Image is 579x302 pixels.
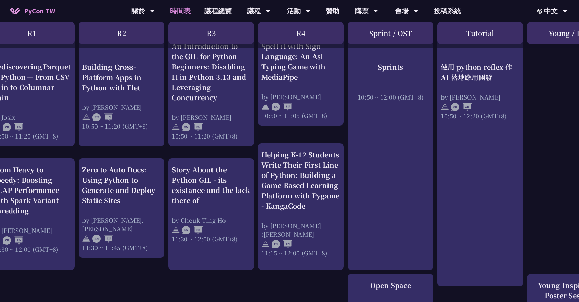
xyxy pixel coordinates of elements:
div: by [PERSON_NAME], [PERSON_NAME] [82,216,161,233]
a: Spell it with Sign Language: An Asl Typing Game with MediaPipe by [PERSON_NAME] 10:50 ~ 11:05 (GM... [261,41,340,120]
div: by Cheuk Ting Ho [172,216,250,224]
img: svg+xml;base64,PHN2ZyB4bWxucz0iaHR0cDovL3d3dy53My5vcmcvMjAwMC9zdmciIHdpZHRoPSIyNCIgaGVpZ2h0PSIyNC... [261,240,270,248]
img: ENEN.5a408d1.svg [92,235,113,243]
div: 10:50 ~ 12:20 (GMT+8) [441,111,519,120]
div: by [PERSON_NAME] ([PERSON_NAME] [261,221,340,238]
div: by [PERSON_NAME] [82,103,161,111]
img: svg+xml;base64,PHN2ZyB4bWxucz0iaHR0cDovL3d3dy53My5vcmcvMjAwMC9zdmciIHdpZHRoPSIyNCIgaGVpZ2h0PSIyNC... [172,226,180,234]
img: Locale Icon [537,9,544,14]
div: Building Cross-Platform Apps in Python with Flet [82,62,161,92]
div: R3 [168,22,254,44]
span: PyCon TW [24,6,55,16]
div: R4 [258,22,344,44]
a: Story About the Python GIL - its existance and the lack there of by Cheuk Ting Ho 11:30 ~ 12:00 (... [172,165,250,243]
div: 10:50 ~ 12:00 (GMT+8) [351,92,430,101]
img: ENEN.5a408d1.svg [182,123,203,131]
div: An Introduction to the GIL for Python Beginners: Disabling It in Python 3.13 and Leveraging Concu... [172,41,250,103]
div: 11:30 ~ 12:00 (GMT+8) [172,235,250,243]
div: Helping K-12 Students Write Their First Line of Python: Building a Game-Based Learning Platform w... [261,149,340,211]
div: by [PERSON_NAME] [172,113,250,121]
div: 11:30 ~ 11:45 (GMT+8) [82,243,161,252]
div: Open Space [351,280,430,290]
img: ENEN.5a408d1.svg [182,226,203,234]
img: ENEN.5a408d1.svg [272,103,292,111]
div: R2 [79,22,164,44]
img: svg+xml;base64,PHN2ZyB4bWxucz0iaHR0cDovL3d3dy53My5vcmcvMjAwMC9zdmciIHdpZHRoPSIyNCIgaGVpZ2h0PSIyNC... [82,235,90,243]
div: Zero to Auto Docs: Using Python to Generate and Deploy Static Sites [82,165,161,206]
img: Home icon of PyCon TW 2025 [10,8,21,14]
a: Building Cross-Platform Apps in Python with Flet by [PERSON_NAME] 10:50 ~ 11:20 (GMT+8) [82,41,161,109]
a: 使用 python reflex 作 AI 落地應用開發 by [PERSON_NAME] 10:50 ~ 12:20 (GMT+8) [441,41,519,99]
a: Zero to Auto Docs: Using Python to Generate and Deploy Static Sites by [PERSON_NAME], [PERSON_NAM... [82,165,161,252]
div: Spell it with Sign Language: An Asl Typing Game with MediaPipe [261,41,340,82]
div: Story About the Python GIL - its existance and the lack there of [172,165,250,206]
div: 使用 python reflex 作 AI 落地應用開發 [441,62,519,82]
img: ENEN.5a408d1.svg [272,240,292,248]
div: by [PERSON_NAME] [261,92,340,101]
img: svg+xml;base64,PHN2ZyB4bWxucz0iaHR0cDovL3d3dy53My5vcmcvMjAwMC9zdmciIHdpZHRoPSIyNCIgaGVpZ2h0PSIyNC... [82,113,90,121]
img: ZHZH.38617ef.svg [451,103,472,111]
img: svg+xml;base64,PHN2ZyB4bWxucz0iaHR0cDovL3d3dy53My5vcmcvMjAwMC9zdmciIHdpZHRoPSIyNCIgaGVpZ2h0PSIyNC... [261,103,270,111]
div: by [PERSON_NAME] [441,92,519,101]
img: svg+xml;base64,PHN2ZyB4bWxucz0iaHR0cDovL3d3dy53My5vcmcvMjAwMC9zdmciIHdpZHRoPSIyNCIgaGVpZ2h0PSIyNC... [172,123,180,131]
img: svg+xml;base64,PHN2ZyB4bWxucz0iaHR0cDovL3d3dy53My5vcmcvMjAwMC9zdmciIHdpZHRoPSIyNCIgaGVpZ2h0PSIyNC... [441,103,449,111]
a: Helping K-12 Students Write Their First Line of Python: Building a Game-Based Learning Platform w... [261,149,340,257]
img: ENEN.5a408d1.svg [92,113,113,121]
img: ZHEN.371966e.svg [3,123,23,131]
div: 10:50 ~ 11:20 (GMT+8) [82,121,161,130]
div: Sprints [351,62,430,72]
a: PyCon TW [3,2,62,19]
div: Tutorial [437,22,523,44]
div: 11:15 ~ 12:00 (GMT+8) [261,249,340,257]
a: An Introduction to the GIL for Python Beginners: Disabling It in Python 3.13 and Leveraging Concu... [172,41,250,140]
div: 10:50 ~ 11:20 (GMT+8) [172,132,250,140]
div: Sprint / OST [348,22,433,44]
div: 10:50 ~ 11:05 (GMT+8) [261,111,340,120]
img: ZHEN.371966e.svg [3,236,23,245]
